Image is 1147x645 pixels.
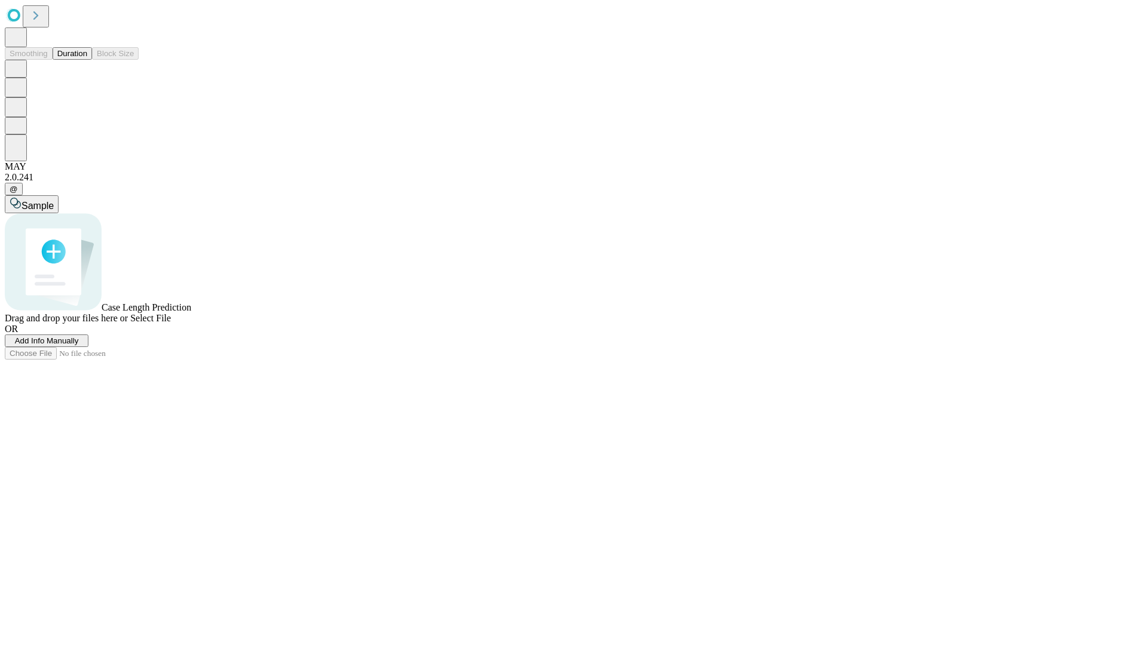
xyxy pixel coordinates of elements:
[5,172,1142,183] div: 2.0.241
[5,334,88,347] button: Add Info Manually
[22,201,54,211] span: Sample
[130,313,171,323] span: Select File
[53,47,92,60] button: Duration
[92,47,139,60] button: Block Size
[5,324,18,334] span: OR
[5,195,59,213] button: Sample
[10,185,18,193] span: @
[15,336,79,345] span: Add Info Manually
[102,302,191,312] span: Case Length Prediction
[5,161,1142,172] div: MAY
[5,313,128,323] span: Drag and drop your files here or
[5,47,53,60] button: Smoothing
[5,183,23,195] button: @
